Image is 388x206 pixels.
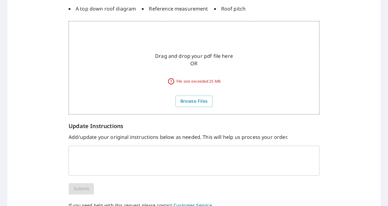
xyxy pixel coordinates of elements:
[175,96,213,107] label: Browse Files
[160,70,228,92] p: File size exceeded 25 MB
[142,5,208,12] li: Reference measurement
[180,97,208,105] span: Browse Files
[69,122,319,130] p: Update Instructions
[214,5,246,12] li: Roof pitch
[69,133,319,141] p: Add/update your original instructions below as needed. This will help us process your order.
[69,5,136,12] li: A top down roof diagram
[155,52,233,67] p: Drag and drop your pdf file here OR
